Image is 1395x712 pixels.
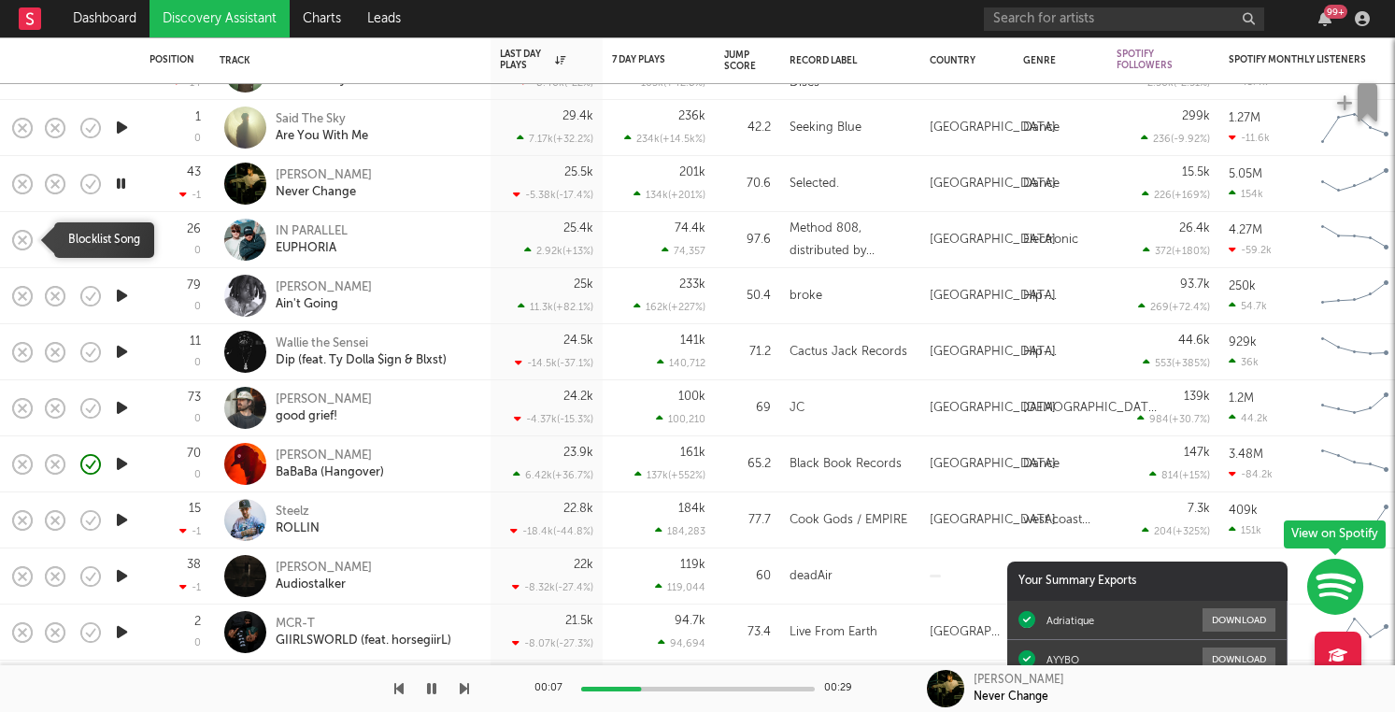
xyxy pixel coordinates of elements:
[678,503,705,515] div: 184k
[724,117,771,139] div: 42.2
[276,392,372,425] a: [PERSON_NAME]good grief!
[563,503,593,515] div: 22.8k
[1318,11,1331,26] button: 99+
[276,408,372,425] div: good grief!
[1229,112,1260,124] div: 1.27M
[276,111,368,145] a: Said The SkyAre You With Me
[790,341,907,363] div: Cactus Jack Records
[1142,525,1210,537] div: 204 ( +325 % )
[655,525,705,537] div: 184,283
[187,279,201,292] div: 79
[500,49,565,71] div: Last Day Plays
[678,110,705,122] div: 236k
[574,559,593,571] div: 22k
[680,447,705,459] div: 161k
[1184,447,1210,459] div: 147k
[194,246,201,256] div: 0
[276,128,368,145] div: Are You With Me
[1229,392,1254,405] div: 1.2M
[1229,356,1259,368] div: 36k
[524,245,593,257] div: 2.92k ( +13 % )
[1007,562,1288,601] div: Your Summary Exports
[1046,614,1094,627] div: Adriatique
[1203,608,1275,632] button: Download
[658,637,705,649] div: 94,694
[513,469,593,481] div: 6.42k ( +36.7 % )
[1188,503,1210,515] div: 7.3k
[1023,285,1098,307] div: Hip-Hop/Rap
[563,447,593,459] div: 23.9k
[187,223,201,235] div: 26
[1229,468,1273,480] div: -84.2k
[930,509,1056,532] div: [GEOGRAPHIC_DATA]
[930,173,1056,195] div: [GEOGRAPHIC_DATA]
[1179,222,1210,235] div: 26.4k
[1180,278,1210,291] div: 93.7k
[662,245,705,257] div: 74,357
[276,335,447,352] div: Wallie the Sensei
[974,672,1064,689] div: [PERSON_NAME]
[563,391,593,403] div: 24.2k
[679,166,705,178] div: 201k
[194,616,201,628] div: 2
[276,167,372,184] div: [PERSON_NAME]
[1229,300,1267,312] div: 54.7k
[790,173,839,195] div: Selected.
[518,301,593,313] div: 11.3k ( +82.1 % )
[149,54,194,65] div: Position
[930,341,1056,363] div: [GEOGRAPHIC_DATA]
[563,335,593,347] div: 24.5k
[1229,168,1262,180] div: 5.05M
[930,397,1056,420] div: [GEOGRAPHIC_DATA]
[276,448,384,464] div: [PERSON_NAME]
[276,616,451,633] div: MCR-T
[220,55,472,66] div: Track
[194,358,201,368] div: 0
[1141,133,1210,145] div: 236 ( -9.92 % )
[276,560,372,593] a: [PERSON_NAME]Audiostalker
[276,464,384,481] div: BaBaBa (Hangover)
[1023,397,1160,420] div: [DEMOGRAPHIC_DATA] alternative rock
[194,638,201,648] div: 0
[276,279,372,296] div: [PERSON_NAME]
[564,166,593,178] div: 25.5k
[724,509,771,532] div: 77.7
[930,453,1056,476] div: [GEOGRAPHIC_DATA]
[1229,54,1369,65] div: Spotify Monthly Listeners
[612,54,677,65] div: 7 Day Plays
[179,189,201,201] div: -1
[1229,336,1257,349] div: 929k
[1138,301,1210,313] div: 269 ( +72.4 % )
[1284,520,1386,548] div: View on Spotify
[1143,245,1210,257] div: 372 ( +180 % )
[276,448,384,481] a: [PERSON_NAME]BaBaBa (Hangover)
[724,50,756,72] div: Jump Score
[276,279,372,313] a: [PERSON_NAME]Ain't Going
[514,413,593,425] div: -4.37k ( -15.3 % )
[790,117,861,139] div: Seeking Blue
[724,621,771,644] div: 73.4
[655,581,705,593] div: 119,044
[187,559,201,571] div: 38
[724,453,771,476] div: 65.2
[1117,49,1182,71] div: Spotify Followers
[930,55,995,66] div: Country
[633,301,705,313] div: 162k ( +227 % )
[624,133,705,145] div: 234k ( +14.5k % )
[276,184,372,201] div: Never Change
[276,560,372,577] div: [PERSON_NAME]
[1229,244,1272,256] div: -59.2k
[930,229,1056,251] div: [GEOGRAPHIC_DATA]
[1229,280,1256,292] div: 250k
[1229,505,1258,517] div: 409k
[190,335,201,348] div: 11
[724,173,771,195] div: 70.6
[515,357,593,369] div: -14.5k ( -37.1 % )
[1182,110,1210,122] div: 299k
[563,222,593,235] div: 25.4k
[1229,224,1262,236] div: 4.27M
[189,503,201,515] div: 15
[790,285,822,307] div: broke
[633,189,705,201] div: 134k ( +201 % )
[679,278,705,291] div: 233k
